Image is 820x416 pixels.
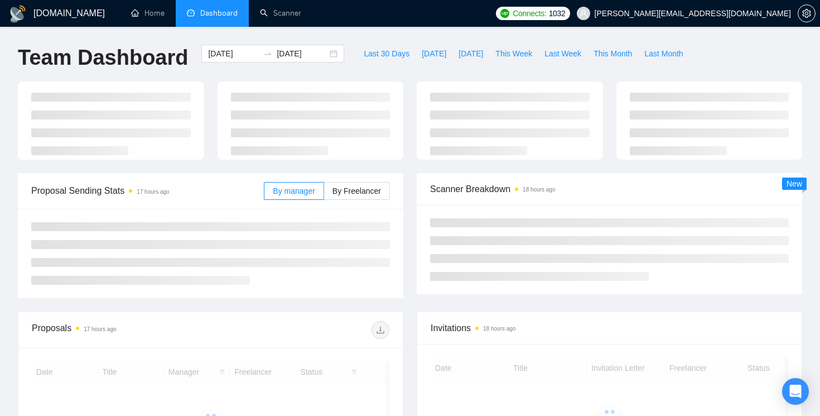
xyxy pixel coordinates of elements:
[798,4,816,22] button: setting
[32,321,211,339] div: Proposals
[782,378,809,405] div: Open Intercom Messenger
[644,47,683,60] span: Last Month
[208,47,259,60] input: Start date
[84,326,116,332] time: 17 hours ago
[787,179,802,188] span: New
[131,8,165,18] a: homeHome
[263,49,272,58] span: swap-right
[587,45,638,63] button: This Month
[431,321,788,335] span: Invitations
[798,9,815,18] span: setting
[483,326,515,332] time: 18 hours ago
[137,189,169,195] time: 17 hours ago
[489,45,538,63] button: This Week
[332,187,381,195] span: By Freelancer
[495,47,532,60] span: This Week
[422,47,446,60] span: [DATE]
[500,9,509,18] img: upwork-logo.png
[263,49,272,58] span: to
[430,182,789,196] span: Scanner Breakdown
[187,9,195,17] span: dashboard
[798,9,816,18] a: setting
[580,9,587,17] span: user
[9,5,27,23] img: logo
[594,47,632,60] span: This Month
[523,187,555,193] time: 18 hours ago
[31,184,264,198] span: Proposal Sending Stats
[364,47,409,60] span: Last 30 Days
[273,187,315,195] span: By manager
[260,8,301,18] a: searchScanner
[18,45,188,71] h1: Team Dashboard
[200,8,238,18] span: Dashboard
[549,7,566,20] span: 1032
[277,47,327,60] input: End date
[513,7,546,20] span: Connects:
[459,47,483,60] span: [DATE]
[416,45,452,63] button: [DATE]
[538,45,587,63] button: Last Week
[638,45,689,63] button: Last Month
[544,47,581,60] span: Last Week
[358,45,416,63] button: Last 30 Days
[452,45,489,63] button: [DATE]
